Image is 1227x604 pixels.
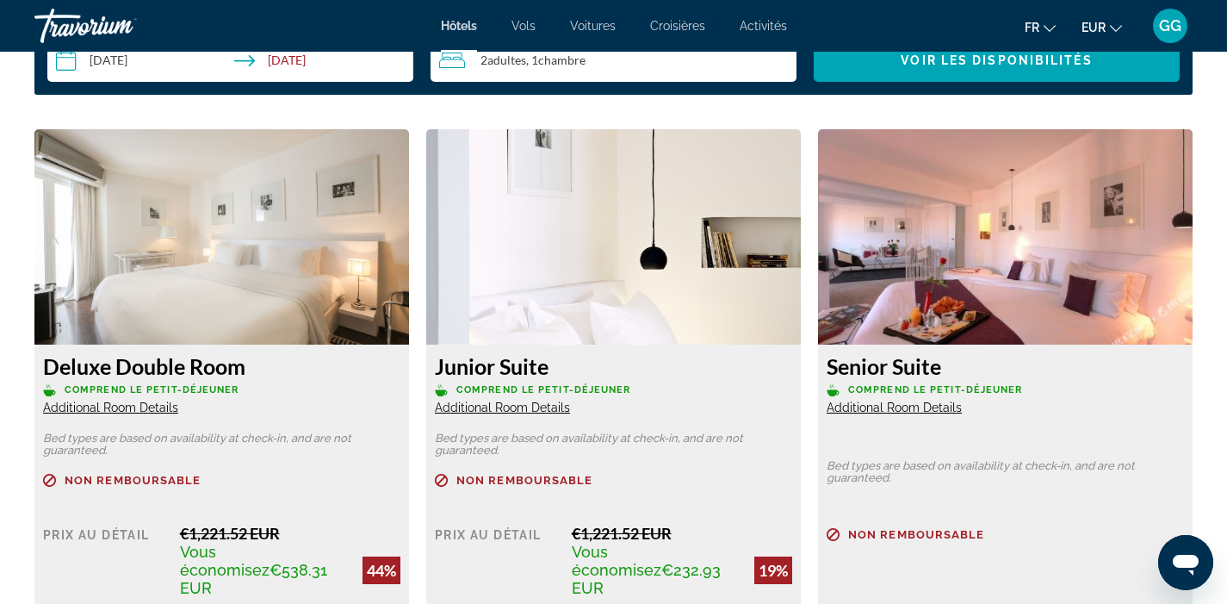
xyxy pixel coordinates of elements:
[431,39,796,82] button: Travelers: 2 adults, 0 children
[754,557,792,584] div: 19%
[814,39,1180,82] button: Voir les disponibilités
[848,529,985,540] span: Non remboursable
[526,53,586,67] span: , 1
[740,19,787,33] a: Activités
[570,19,616,33] a: Voitures
[43,353,400,379] h3: Deluxe Double Room
[426,129,801,345] img: a91dfac4-c830-422c-a553-a8e6203f41c0.jpeg
[435,353,792,379] h3: Junior Suite
[572,543,661,579] span: Vous économisez
[441,19,477,33] a: Hôtels
[827,401,962,414] span: Additional Room Details
[818,129,1193,345] img: 5ee0738f-4276-49eb-b153-5f73b3ccb200.jpeg
[538,53,586,67] span: Chambre
[1081,21,1106,34] span: EUR
[480,53,526,67] span: 2
[827,353,1184,379] h3: Senior Suite
[43,524,167,597] div: Prix au détail
[456,384,631,395] span: Comprend le petit-déjeuner
[435,401,570,414] span: Additional Room Details
[572,524,792,543] div: €1,221.52 EUR
[511,19,536,33] a: Vols
[43,433,400,457] p: Bed types are based on availability at check-in, and are not guaranteed.
[435,524,559,597] div: Prix au détail
[43,401,178,414] span: Additional Room Details
[34,129,409,345] img: 9df185e4-45a4-4746-8d6b-f9a279c0bf80.jpeg
[848,384,1023,395] span: Comprend le petit-déjeuner
[456,475,593,486] span: Non remboursable
[34,3,207,48] a: Travorium
[487,53,526,67] span: Adultes
[1025,15,1056,40] button: Change language
[901,53,1092,67] span: Voir les disponibilités
[827,460,1184,484] p: Bed types are based on availability at check-in, and are not guaranteed.
[1158,535,1213,590] iframe: Bouton de lancement de la fenêtre de messagerie
[180,524,400,543] div: €1,221.52 EUR
[572,561,721,597] span: €232.93 EUR
[65,384,239,395] span: Comprend le petit-déjeuner
[180,543,270,579] span: Vous économisez
[650,19,705,33] a: Croisières
[180,561,327,597] span: €538.31 EUR
[363,557,400,584] div: 44%
[1148,8,1193,44] button: User Menu
[1081,15,1122,40] button: Change currency
[65,475,201,486] span: Non remboursable
[1025,21,1039,34] span: fr
[1159,17,1181,34] span: GG
[47,39,413,82] button: Check-in date: Sep 7, 2025 Check-out date: Sep 14, 2025
[435,433,792,457] p: Bed types are based on availability at check-in, and are not guaranteed.
[47,39,1180,82] div: Search widget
